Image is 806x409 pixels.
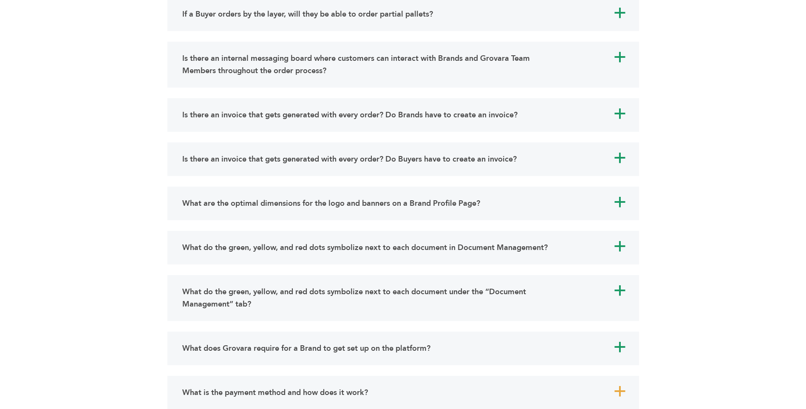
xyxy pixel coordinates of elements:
a: a What is the payment method and how does it work? [180,384,626,401]
h4: Is there an invoice that gets generated with every order? Do Buyers have to create an invoice? [182,153,517,165]
a: a What does Grovara require for a Brand to get set up on the platform? [180,340,626,357]
span: a [614,108,626,120]
span: a [614,196,626,209]
span: a [614,385,626,398]
span: a [614,51,626,64]
h4: If a Buyer orders by the layer, will they be able to order partial pallets? [182,8,433,20]
span: a [614,7,626,20]
h4: Is there an internal messaging board where customers can interact with Brands and Grovara Team Me... [182,52,557,77]
h4: What does Grovara require for a Brand to get set up on the platform? [182,342,430,355]
h4: What do the green, yellow, and red dots symbolize next to each document in Document Management? [182,241,548,254]
a: a What are the optimal dimensions for the logo and banners on a Brand Profile Page? [180,195,626,212]
h4: What is the payment method and how does it work? [182,386,368,399]
span: a [614,240,626,253]
h4: What do the green, yellow, and red dots symbolize next to each document under the “Document Manag... [182,286,557,310]
span: a [614,152,626,165]
h4: Is there an invoice that gets generated with every order? Do Brands have to create an invoice? [182,109,518,121]
a: a If a Buyer orders by the layer, will they be able to order partial pallets? [180,6,626,23]
h4: What are the optimal dimensions for the logo and banners on a Brand Profile Page? [182,197,480,210]
a: a What do the green, yellow, and red dots symbolize next to each document under the “Document Man... [180,284,626,312]
a: a Is there an invoice that gets generated with every order? Do Brands have to create an invoice? [180,107,626,123]
a: a What do the green, yellow, and red dots symbolize next to each document in Document Management? [180,239,626,256]
a: a Is there an internal messaging board where customers can interact with Brands and Grovara Team ... [180,50,626,79]
span: a [614,341,626,354]
span: a [614,284,626,297]
a: a Is there an invoice that gets generated with every order? Do Buyers have to create an invoice? [180,151,626,168]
